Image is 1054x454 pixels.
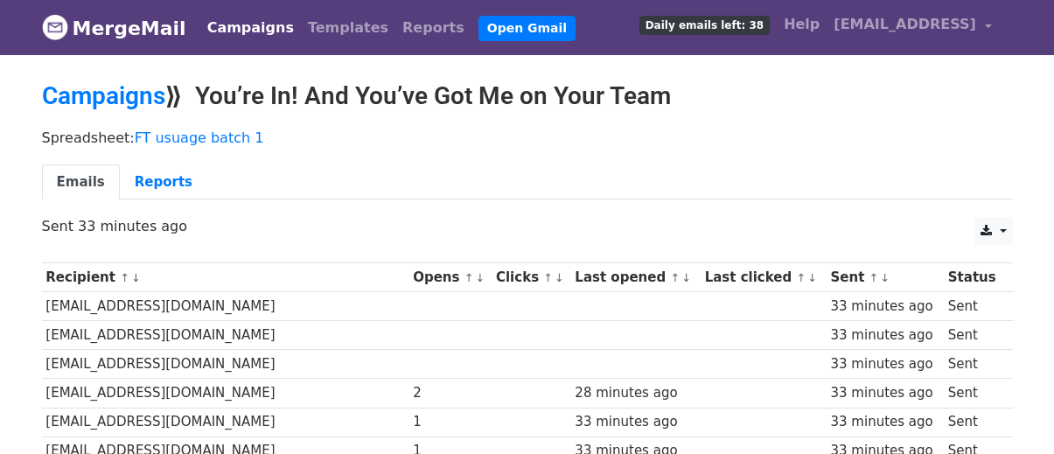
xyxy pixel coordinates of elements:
a: ↓ [880,271,890,284]
a: Campaigns [42,81,165,110]
a: ↑ [869,271,879,284]
a: ↓ [807,271,817,284]
a: FT usuage batch 1 [135,129,264,146]
div: 33 minutes ago [831,297,940,317]
td: Sent [944,379,1003,408]
td: Sent [944,292,1003,321]
td: [EMAIL_ADDRESS][DOMAIN_NAME] [42,292,409,321]
td: [EMAIL_ADDRESS][DOMAIN_NAME] [42,321,409,350]
a: ↓ [555,271,564,284]
th: Status [944,263,1003,292]
div: 28 minutes ago [575,383,696,403]
a: MergeMail [42,10,186,46]
th: Recipient [42,263,409,292]
p: Spreadsheet: [42,129,1013,147]
a: Reports [395,10,471,45]
td: [EMAIL_ADDRESS][DOMAIN_NAME] [42,350,409,379]
img: MergeMail logo [42,14,68,40]
div: 33 minutes ago [831,383,940,403]
a: ↑ [464,271,474,284]
a: ↓ [681,271,691,284]
span: Daily emails left: 38 [639,16,770,35]
div: 33 minutes ago [831,354,940,374]
a: Emails [42,164,120,200]
p: Sent 33 minutes ago [42,217,1013,235]
a: ↓ [131,271,141,284]
a: Templates [301,10,395,45]
a: ↓ [475,271,485,284]
div: 33 minutes ago [575,412,696,432]
th: Last clicked [701,263,827,292]
div: 1 [413,412,487,432]
a: Help [777,7,827,42]
td: Sent [944,321,1003,350]
td: Sent [944,350,1003,379]
h2: ⟫ You’re In! And You’ve Got Me on Your Team [42,81,1013,111]
td: [EMAIL_ADDRESS][DOMAIN_NAME] [42,379,409,408]
div: 33 minutes ago [831,325,940,346]
th: Last opened [571,263,701,292]
a: ↑ [796,271,806,284]
a: Daily emails left: 38 [632,7,777,42]
a: [EMAIL_ADDRESS] [827,7,998,48]
div: 33 minutes ago [831,412,940,432]
td: [EMAIL_ADDRESS][DOMAIN_NAME] [42,408,409,437]
a: Campaigns [200,10,301,45]
th: Sent [827,263,944,292]
a: ↑ [543,271,553,284]
a: ↑ [120,271,129,284]
div: 2 [413,383,487,403]
a: Reports [120,164,207,200]
th: Clicks [492,263,570,292]
a: Open Gmail [478,16,576,41]
th: Opens [408,263,492,292]
span: [EMAIL_ADDRESS] [834,14,976,35]
a: ↑ [670,271,680,284]
td: Sent [944,408,1003,437]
